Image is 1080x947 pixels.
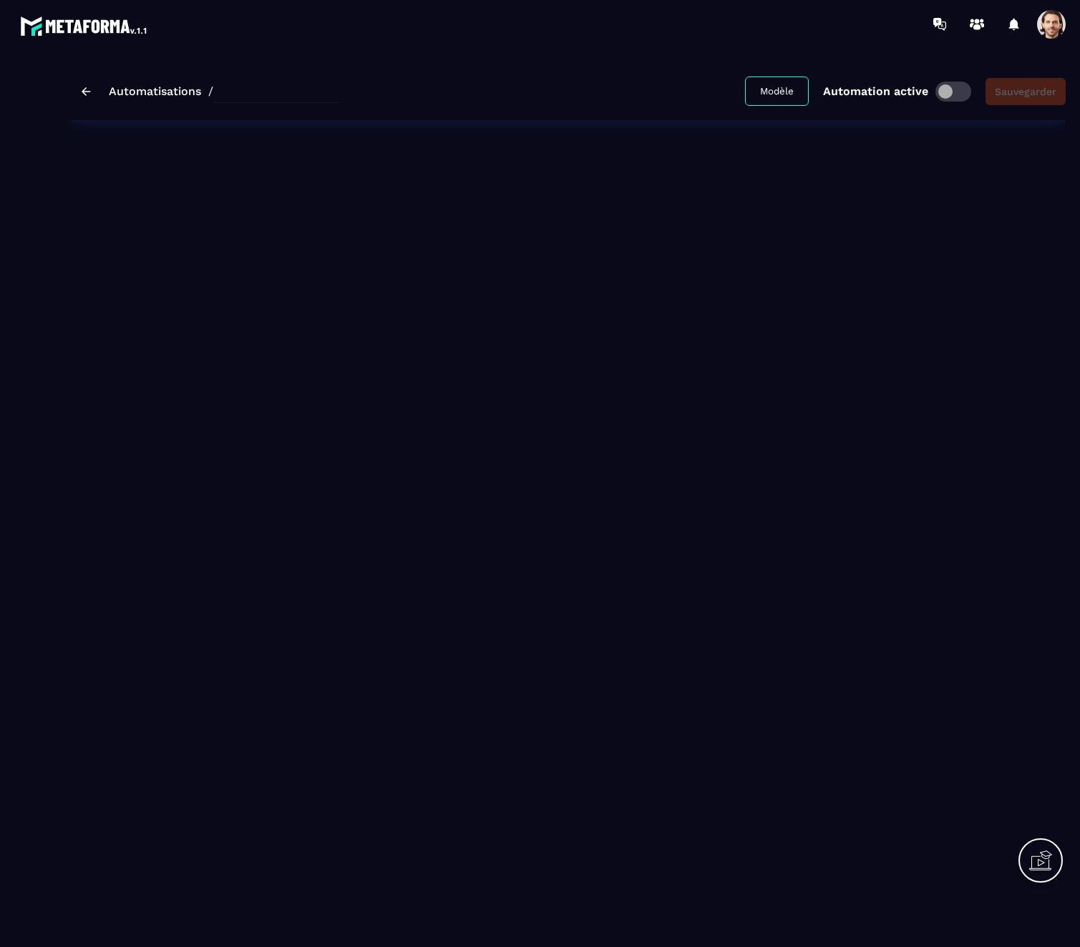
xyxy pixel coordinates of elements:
[20,13,149,39] img: logo
[82,87,91,96] img: arrow
[109,84,201,98] a: Automatisations
[208,84,213,98] span: /
[823,84,928,98] p: Automation active
[745,77,809,106] button: Modèle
